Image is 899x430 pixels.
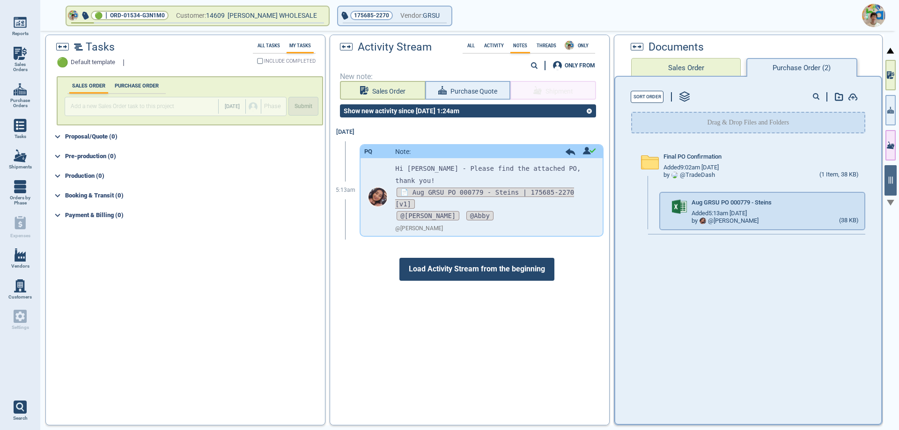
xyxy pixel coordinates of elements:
[66,7,329,25] button: Avatar🟢|ORD-01534-G3N1M0Customer:14609 [PERSON_NAME] WHOLESALE
[110,11,165,20] span: ORD-01534-G3N1M0
[399,258,554,280] span: Load Activity Stream from the beginning
[14,248,27,262] img: menu_icon
[395,226,443,232] span: @ [PERSON_NAME]
[336,187,355,194] span: 5:13am
[397,211,459,220] span: @[PERSON_NAME]
[400,10,423,22] span: Vendor:
[848,93,858,101] img: add-document
[358,41,432,53] span: Activity Stream
[631,91,663,103] button: Sort Order
[340,81,425,100] button: Sales Order
[8,294,32,300] span: Customers
[57,57,68,68] span: 🟢
[206,10,228,22] span: 14609
[395,188,574,209] span: 📄 Aug GRSU PO 000779 - Steins | 175685-2270 [v1]
[9,164,32,170] span: Shipments
[582,147,596,154] img: unread icon
[663,164,719,171] span: Added 9:02am [DATE]
[340,73,600,81] span: New note:
[71,59,115,66] span: Default template
[69,83,108,89] label: SALES ORDER
[692,218,759,225] div: by @ [PERSON_NAME]
[631,58,741,77] button: Sales Order
[450,86,497,97] span: Purchase Quote
[746,58,857,77] button: Purchase Order (2)
[7,62,33,73] span: Sales Orders
[692,210,747,217] span: Added 5:13am [DATE]
[14,279,27,292] img: menu_icon
[95,13,103,19] span: 🟢
[65,188,323,203] div: Booking & Transit (0)
[67,99,218,114] input: Add a new Sales Order task to this project
[466,211,494,220] span: @Abby
[425,81,510,100] button: Purchase Quote
[7,98,33,109] span: Purchase Orders
[663,153,722,160] span: Final PO Confirmation
[648,41,704,53] span: Documents
[672,199,687,214] img: excel
[364,148,372,155] div: PQ
[839,217,859,225] div: (38 KB)
[14,83,27,96] img: menu_icon
[819,171,859,179] div: (1 Item, 38 KB)
[354,11,389,20] span: 175685-2270
[332,123,360,141] div: [DATE]
[74,44,83,51] img: timeline2
[707,118,789,127] p: Drag & Drop Files and Folders
[14,149,27,162] img: menu_icon
[65,168,323,183] div: Production (0)
[228,12,317,19] span: [PERSON_NAME] WHOLESALE
[14,180,27,193] img: menu_icon
[692,199,772,206] span: Aug GRSU PO 000779 - Steins
[65,149,323,164] div: Pre-production (0)
[368,188,387,206] img: Avatar
[464,43,478,48] label: All
[395,148,411,155] span: Note:
[338,7,451,25] button: 175685-2270Vendor:GRSU
[264,103,281,110] span: Phase
[671,172,678,178] img: Avatar
[395,163,588,186] p: Hi [PERSON_NAME] - Please find the attached PO, thank you!
[862,4,885,27] img: Avatar
[575,43,591,48] span: ONLY
[287,43,314,48] label: My Tasks
[68,10,78,21] img: Avatar
[86,41,115,53] span: Tasks
[340,107,463,115] div: Show new activity since [DATE] 1:24am
[11,263,29,269] span: Vendors
[663,172,715,179] div: by @ TradeDash
[65,208,323,223] div: Payment & Billing (0)
[14,47,27,60] img: menu_icon
[112,83,162,89] label: PURCHASE ORDER
[123,58,125,67] span: |
[481,43,507,48] label: Activity
[13,415,28,421] span: Search
[423,10,440,22] span: GRSU
[372,86,405,97] span: Sales Order
[14,119,27,132] img: menu_icon
[65,129,323,144] div: Proposal/Quote (0)
[534,43,559,48] label: Threads
[510,43,530,48] label: Notes
[835,93,843,101] img: add-document
[225,104,240,110] span: [DATE]
[12,31,29,36] span: Reports
[264,59,316,64] span: INCLUDE COMPLETED
[7,195,33,206] span: Orders by Phase
[255,43,283,48] label: All Tasks
[14,16,27,29] img: menu_icon
[565,63,595,68] div: ONLY FROM
[176,10,206,22] span: Customer:
[565,41,574,50] img: Avatar
[15,134,26,139] span: Tasks
[105,11,107,20] span: |
[700,218,706,224] img: Avatar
